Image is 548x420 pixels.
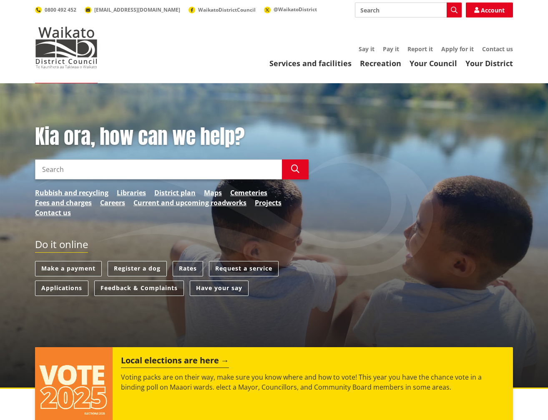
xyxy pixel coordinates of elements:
[360,58,401,68] a: Recreation
[383,45,399,53] a: Pay it
[35,198,92,208] a: Fees and charges
[121,372,505,392] p: Voting packs are on their way, make sure you know where and how to vote! This year you have the c...
[264,6,317,13] a: @WaikatoDistrict
[35,188,108,198] a: Rubbish and recycling
[35,208,71,218] a: Contact us
[269,58,352,68] a: Services and facilities
[154,188,196,198] a: District plan
[35,159,282,179] input: Search input
[204,188,222,198] a: Maps
[465,58,513,68] a: Your District
[410,58,457,68] a: Your Council
[441,45,474,53] a: Apply for it
[35,261,102,276] a: Make a payment
[35,27,98,68] img: Waikato District Council - Te Kaunihera aa Takiwaa o Waikato
[189,6,256,13] a: WaikatoDistrictCouncil
[482,45,513,53] a: Contact us
[35,125,309,149] h1: Kia ora, how can we help?
[230,188,267,198] a: Cemeteries
[35,6,76,13] a: 0800 492 452
[355,2,462,17] input: Search input
[35,281,88,296] a: Applications
[94,6,180,13] span: [EMAIL_ADDRESS][DOMAIN_NAME]
[274,6,317,13] span: @WaikatoDistrict
[173,261,203,276] a: Rates
[255,198,282,208] a: Projects
[209,261,279,276] a: Request a service
[359,45,375,53] a: Say it
[190,281,249,296] a: Have your say
[407,45,433,53] a: Report it
[94,281,184,296] a: Feedback & Complaints
[85,6,180,13] a: [EMAIL_ADDRESS][DOMAIN_NAME]
[108,261,167,276] a: Register a dog
[35,239,88,253] h2: Do it online
[100,198,125,208] a: Careers
[117,188,146,198] a: Libraries
[466,2,513,17] a: Account
[133,198,246,208] a: Current and upcoming roadworks
[121,355,229,368] h2: Local elections are here
[198,6,256,13] span: WaikatoDistrictCouncil
[45,6,76,13] span: 0800 492 452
